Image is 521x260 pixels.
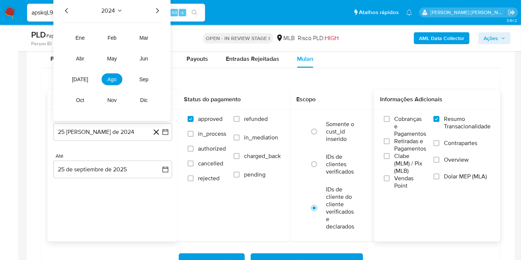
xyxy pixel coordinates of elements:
button: Ações [478,32,511,44]
span: Atalhos rápidos [359,9,399,16]
button: AML Data Collector [414,32,469,44]
span: Risco PLD: [298,34,339,42]
div: MLB [276,34,295,42]
b: AML Data Collector [419,32,464,44]
input: Pesquise usuários ou casos... [27,8,205,17]
span: Alt [171,9,177,16]
p: leticia.merlin@mercadolivre.com [431,9,505,16]
span: 3.161.2 [507,17,517,23]
span: Ações [484,32,498,44]
b: Person ID [31,40,52,47]
b: PLD [31,29,46,40]
a: bd76248d88e3314cc17b58cd079f75ce [53,40,138,47]
button: search-icon [187,7,202,18]
a: Sair [508,9,515,16]
p: OPEN - IN REVIEW STAGE I [203,33,273,43]
span: s [181,9,184,16]
span: HIGH [325,34,339,42]
span: # apskqL9acFTWbujUksEBOBf4 [46,32,117,39]
a: Notificações [406,9,412,16]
